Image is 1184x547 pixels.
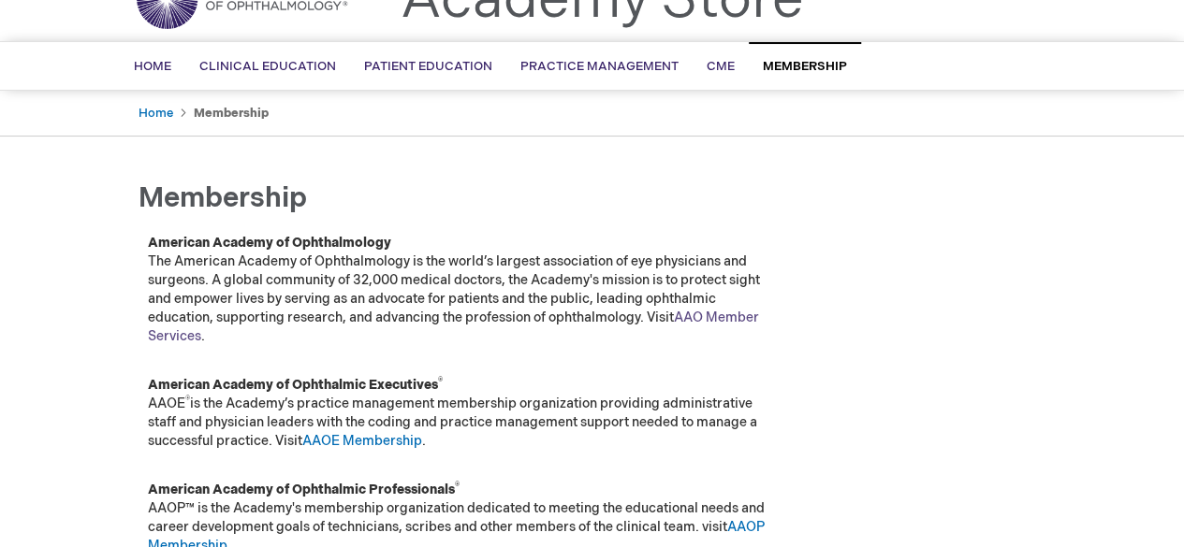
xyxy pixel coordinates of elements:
strong: American Academy of Ophthalmic Executives [148,377,443,393]
sup: ® [438,376,443,387]
span: CME [707,59,735,74]
strong: Membership [194,106,269,121]
sup: ® [455,481,460,492]
sup: ® [185,395,190,406]
span: Clinical Education [199,59,336,74]
span: Practice Management [520,59,679,74]
span: Membership [763,59,847,74]
span: Membership [139,181,307,215]
strong: American Academy of Ophthalmology [148,235,391,251]
p: AAOE is the Academy’s practice management membership organization providing administrative staff ... [148,376,775,451]
strong: American Academy of Ophthalmic Professionals [148,482,460,497]
p: The American Academy of Ophthalmology is the world’s largest association of eye physicians and su... [148,234,775,346]
span: Patient Education [364,59,492,74]
span: Home [134,59,171,74]
a: Home [139,106,173,121]
a: AAOE Membership [302,433,422,449]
